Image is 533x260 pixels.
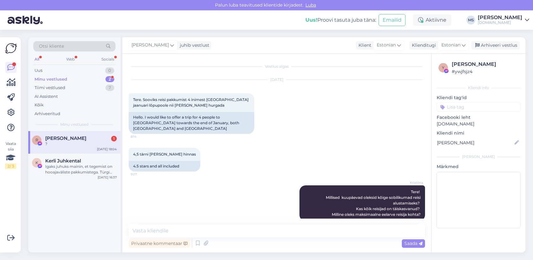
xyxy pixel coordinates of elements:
[409,42,436,49] div: Klienditugi
[131,134,154,139] span: 8:14
[35,138,38,142] span: R
[478,20,522,25] div: [DOMAIN_NAME]
[437,94,520,101] p: Kliendi tag'id
[466,16,475,24] div: MS
[478,15,529,25] a: [PERSON_NAME][DOMAIN_NAME]
[437,85,520,91] div: Kliendi info
[5,141,16,169] div: Vaata siia
[400,180,423,185] span: Kristiina
[132,42,169,49] span: [PERSON_NAME]
[379,14,406,26] button: Emailid
[35,160,38,165] span: K
[129,112,254,134] div: Hello. I would like to offer a trip for 4 people to [GEOGRAPHIC_DATA] towards the end of January,...
[45,158,81,164] span: Kerli Juhkental
[305,16,376,24] div: Proovi tasuta juba täna:
[97,147,117,151] div: [DATE] 18:04
[35,76,67,82] div: Minu vestlused
[437,139,513,146] input: Lisa nimi
[60,122,89,127] span: Minu vestlused
[305,17,317,23] b: Uus!
[131,172,154,177] span: 9:27
[65,55,76,63] div: Web
[105,67,114,74] div: 0
[437,154,520,160] div: [PERSON_NAME]
[105,85,114,91] div: 7
[304,2,318,8] span: Luba
[437,130,520,136] p: Kliendi nimi
[45,164,117,175] div: Igaks juhuks mainin, et tegemist on hooajaväliste pakkumistega. Türgi kuurortide ametlik hooaeg o...
[35,93,58,100] div: AI Assistent
[39,43,64,50] span: Otsi kliente
[35,85,65,91] div: Tiimi vestlused
[45,135,86,141] span: Ruslana Loode
[437,114,520,121] p: Facebooki leht
[129,161,200,172] div: 4.5 stars and all included
[100,55,116,63] div: Socials
[133,97,250,108] span: Tere. Sooviks reisi pakkumist 4 inimest [GEOGRAPHIC_DATA] jaanuari lõpupoole nii [PERSON_NAME] hu...
[452,68,519,75] div: # ywjfsjz4
[441,42,460,49] span: Estonian
[133,152,196,157] span: 4,5 tärni [PERSON_NAME] hinnas
[437,121,520,127] p: [DOMAIN_NAME]
[404,241,423,246] span: Saada
[105,76,114,82] div: 2
[442,65,444,70] span: y
[356,42,371,49] div: Klient
[413,14,451,26] div: Aktiivne
[45,141,117,147] div: ?
[35,111,60,117] div: Arhiveeritud
[177,42,209,49] div: juhib vestlust
[111,136,117,141] div: 1
[5,42,17,54] img: Askly Logo
[452,61,519,68] div: [PERSON_NAME]
[35,102,44,108] div: Kõik
[471,41,520,50] div: Arhiveeri vestlus
[35,67,42,74] div: Uus
[33,55,40,63] div: All
[129,239,190,248] div: Privaatne kommentaar
[377,42,396,49] span: Estonian
[129,77,425,82] div: [DATE]
[129,64,425,69] div: Vestlus algas
[98,175,117,180] div: [DATE] 16:37
[437,163,520,170] p: Märkmed
[437,102,520,112] input: Lisa tag
[5,163,16,169] div: 2 / 3
[478,15,522,20] div: [PERSON_NAME]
